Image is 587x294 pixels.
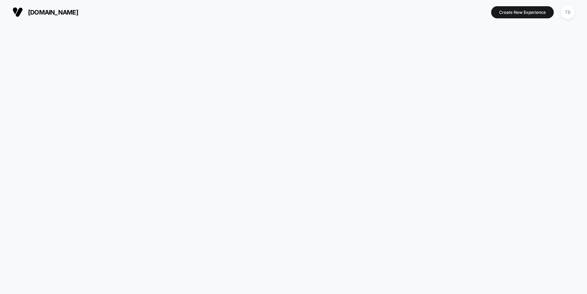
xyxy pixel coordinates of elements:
img: Visually logo [12,7,23,17]
button: Create New Experience [491,6,554,18]
span: [DOMAIN_NAME] [28,9,78,16]
button: TB [559,5,577,19]
div: TB [561,6,575,19]
button: [DOMAIN_NAME] [10,7,80,18]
